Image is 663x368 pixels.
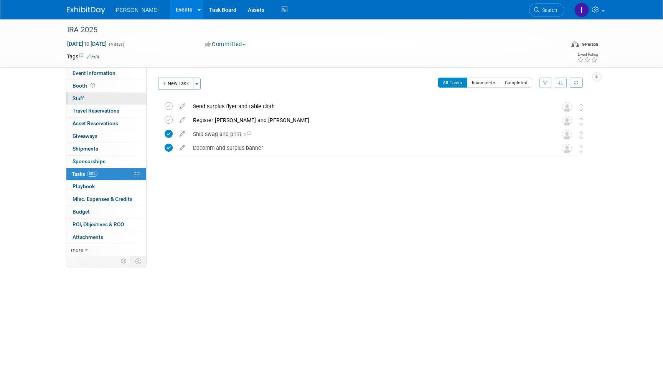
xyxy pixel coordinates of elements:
i: Move task [579,118,583,125]
span: more [71,247,83,253]
div: Send surplus flyer and table cloth [189,100,547,113]
span: (4 days) [108,42,124,47]
a: Budget [66,206,146,218]
a: Misc. Expenses & Credits [66,193,146,206]
span: 50% [87,171,97,177]
td: Personalize Event Tab Strip [117,256,131,266]
a: more [66,244,146,256]
a: Search [529,3,564,17]
button: Completed [500,78,533,88]
span: [DATE] [DATE] [67,40,107,47]
button: Committed [203,40,248,48]
a: ROI, Objectives & ROO [66,219,146,231]
div: Event Format [519,40,598,51]
a: Booth [66,80,146,92]
span: Misc. Expenses & Credits [73,196,132,202]
button: All Tasks [438,78,467,88]
span: to [83,41,91,47]
span: Search [539,7,557,13]
span: Attachments [73,234,103,240]
a: Attachments [66,231,146,244]
i: Move task [579,131,583,139]
i: Move task [579,145,583,153]
a: edit [176,103,189,110]
span: Budget [73,209,90,215]
span: 2 [241,132,251,137]
span: Booth [73,83,96,89]
span: Playbook [73,183,95,189]
button: Incomplete [467,78,500,88]
a: Sponsorships [66,156,146,168]
i: Move task [579,104,583,111]
div: IRA 2025 [64,23,553,37]
span: Giveaways [73,133,97,139]
div: Ship swag and print [189,128,547,141]
span: ROI, Objectives & ROO [73,221,124,227]
img: Unassigned [562,144,572,154]
a: edit [176,117,189,124]
img: Unassigned [562,116,572,126]
div: Event Rating [577,53,598,56]
a: Refresh [570,78,583,88]
img: Isabella DeJulia [574,3,589,17]
td: Toggle Event Tabs [131,256,147,266]
button: New Task [158,78,193,90]
a: edit [176,144,189,151]
a: Shipments [66,143,146,155]
a: Giveaways [66,130,146,143]
div: Register [PERSON_NAME] and [PERSON_NAME] [189,114,547,127]
a: Edit [87,54,99,60]
a: edit [176,131,189,138]
span: Asset Reservations [73,120,118,126]
span: Tasks [72,171,97,177]
img: Unassigned [562,130,572,140]
span: Booth not reserved yet [89,83,96,88]
a: Tasks50% [66,168,146,181]
span: [PERSON_NAME] [114,7,158,13]
div: In-Person [580,41,598,47]
span: Event Information [73,70,115,76]
a: Staff [66,93,146,105]
span: Shipments [73,146,98,152]
a: Travel Reservations [66,105,146,117]
img: Unassigned [562,102,572,112]
span: Sponsorships [73,158,106,164]
img: ExhibitDay [67,7,105,14]
a: Event Information [66,67,146,80]
span: Staff [73,95,84,101]
span: Travel Reservations [73,108,119,114]
a: Asset Reservations [66,118,146,130]
img: Format-Inperson.png [571,41,579,47]
div: Decomm and surplus banner [189,141,547,154]
a: Playbook [66,181,146,193]
td: Tags [67,53,99,60]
